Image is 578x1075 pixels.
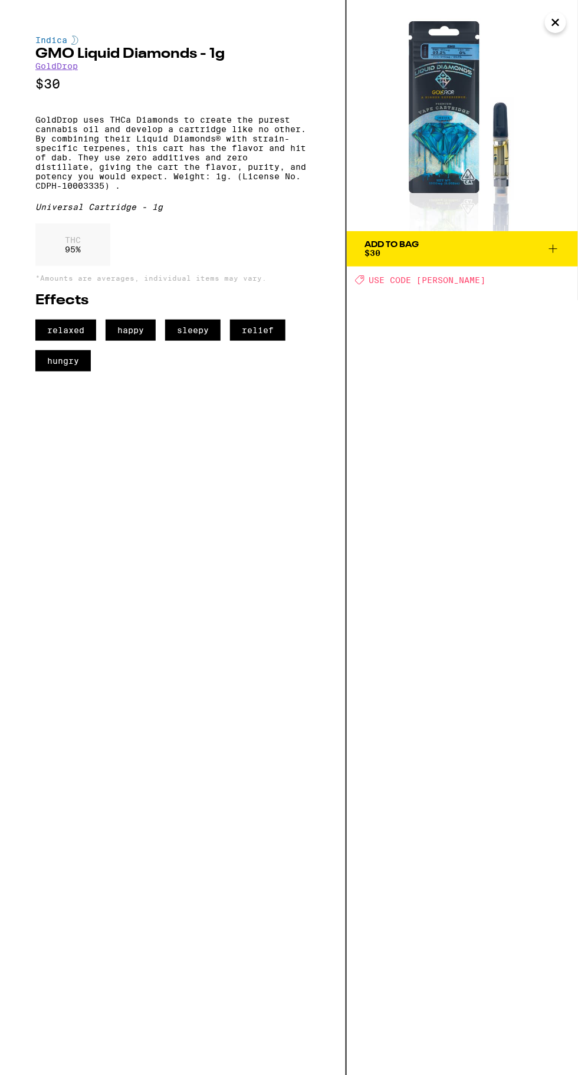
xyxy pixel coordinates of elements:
[35,47,310,61] h2: GMO Liquid Diamonds - 1g
[230,320,285,341] span: relief
[347,231,578,267] button: Add To Bag$30
[545,12,566,33] button: Close
[35,61,78,71] a: GoldDrop
[65,235,81,245] p: THC
[35,320,96,341] span: relaxed
[106,320,156,341] span: happy
[35,274,310,282] p: *Amounts are averages, individual items may vary.
[35,223,110,266] div: 95 %
[35,35,310,45] div: Indica
[369,275,485,285] span: USE CODE [PERSON_NAME]
[7,8,85,18] span: Hi. Need any help?
[35,77,310,91] p: $30
[71,35,78,45] img: indicaColor.svg
[35,350,91,372] span: hungry
[35,115,310,190] p: GoldDrop uses THCa Diamonds to create the purest cannabis oil and develop a cartridge like no oth...
[35,202,310,212] div: Universal Cartridge - 1g
[364,241,419,249] div: Add To Bag
[165,320,221,341] span: sleepy
[364,248,380,258] span: $30
[35,294,310,308] h2: Effects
